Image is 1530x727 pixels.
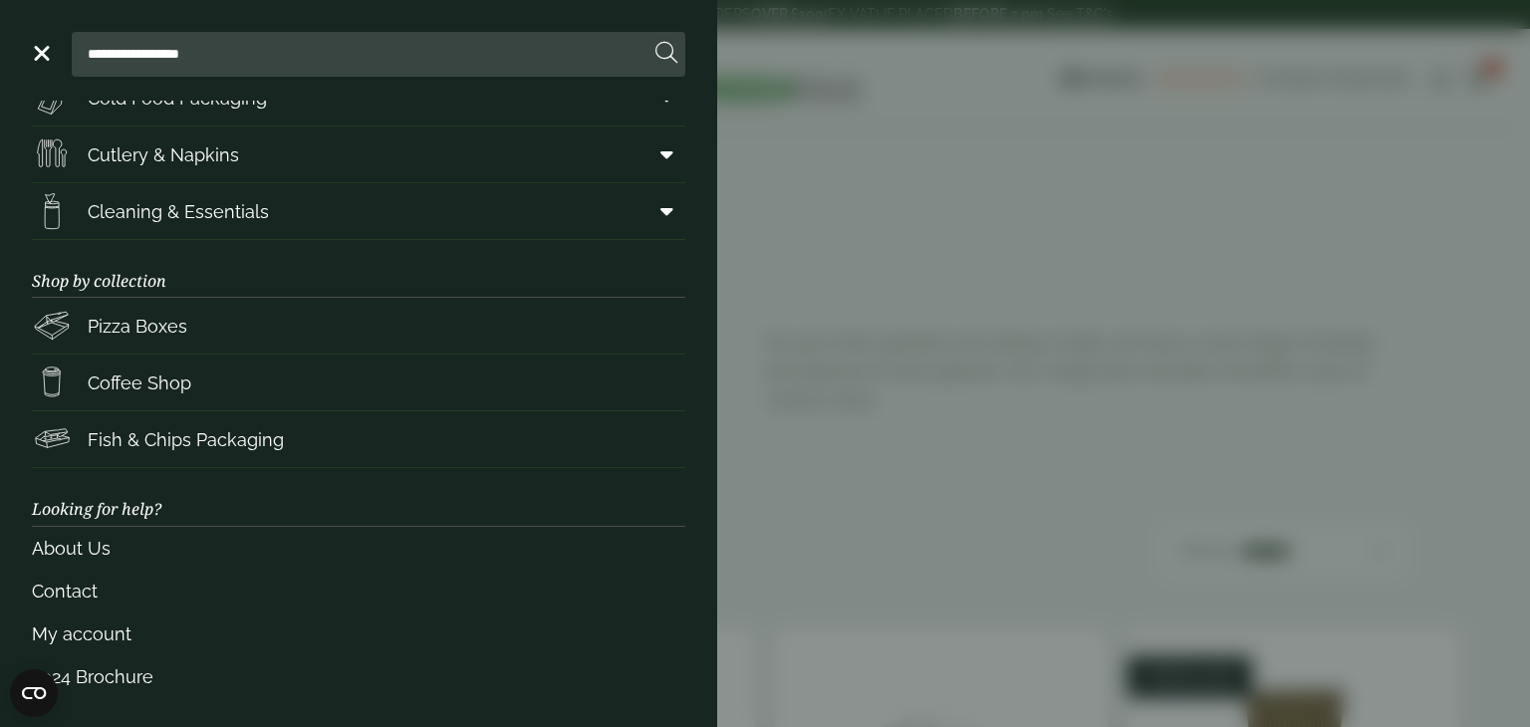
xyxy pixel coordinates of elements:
[32,468,685,526] h3: Looking for help?
[32,355,685,410] a: Coffee Shop
[88,426,284,453] span: Fish & Chips Packaging
[32,419,72,459] img: FishNchip_box.svg
[32,655,685,698] a: 2024 Brochure
[32,570,685,612] a: Contact
[32,527,685,570] a: About Us
[88,198,269,225] span: Cleaning & Essentials
[10,669,58,717] button: Open CMP widget
[88,369,191,396] span: Coffee Shop
[32,411,685,467] a: Fish & Chips Packaging
[32,363,72,402] img: HotDrink_paperCup.svg
[32,126,685,182] a: Cutlery & Napkins
[32,612,685,655] a: My account
[32,191,72,231] img: open-wipe.svg
[32,183,685,239] a: Cleaning & Essentials
[32,306,72,346] img: Pizza_boxes.svg
[32,298,685,354] a: Pizza Boxes
[88,141,239,168] span: Cutlery & Napkins
[32,134,72,174] img: Cutlery.svg
[88,313,187,340] span: Pizza Boxes
[32,240,685,298] h3: Shop by collection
